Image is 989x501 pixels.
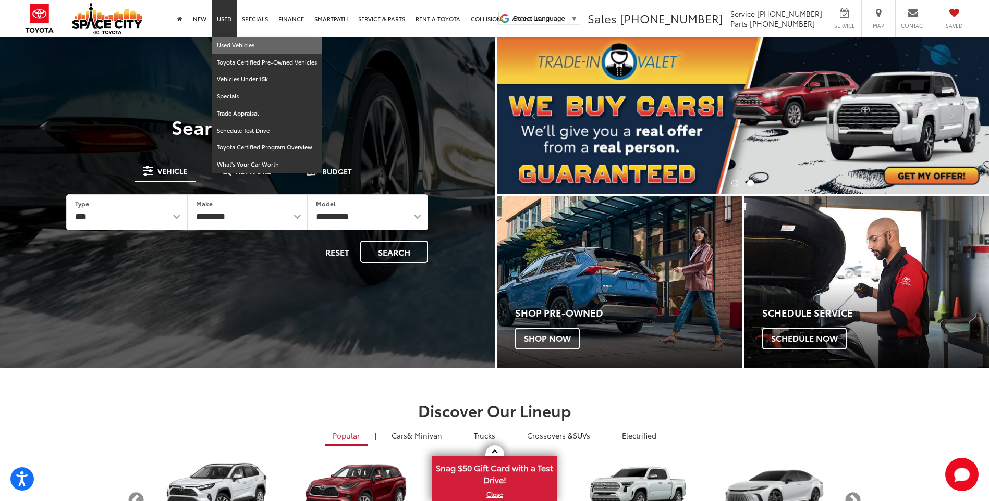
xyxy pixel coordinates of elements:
[157,167,187,174] span: Vehicle
[466,427,503,444] a: Trucks
[603,430,609,441] li: |
[945,458,979,491] button: Toggle Chat Window
[867,22,890,29] span: Map
[757,8,822,19] span: [PHONE_NUMBER]
[212,54,322,71] a: Toyota Certified Pre-Owned Vehicles
[212,122,322,140] a: Schedule Test Drive
[212,88,322,105] a: Specials
[372,430,379,441] li: |
[519,427,598,444] a: SUVs
[212,105,322,122] a: Trade Appraisal
[497,58,571,173] button: Click to view previous picture.
[762,308,989,318] h4: Schedule Service
[571,15,578,22] span: ▼
[762,328,847,349] span: Schedule Now
[508,430,515,441] li: |
[75,199,89,208] label: Type
[515,308,742,318] h4: Shop Pre-Owned
[44,116,451,137] h3: Search Inventory
[316,199,336,208] label: Model
[497,196,742,368] a: Shop Pre-Owned Shop Now
[384,427,450,444] a: Cars
[730,8,755,19] span: Service
[915,58,989,173] button: Click to view next picture.
[316,241,358,263] button: Reset
[744,196,989,368] div: Toyota
[433,457,556,489] span: Snag $50 Gift Card with a Test Drive!
[750,18,815,29] span: [PHONE_NUMBER]
[730,18,748,29] span: Parts
[497,196,742,368] div: Toyota
[212,156,322,173] a: What's Your Car Worth
[127,402,862,419] h2: Discover Our Lineup
[407,430,442,441] span: & Minivan
[455,430,461,441] li: |
[945,458,979,491] svg: Start Chat
[527,430,573,441] span: Crossovers &
[196,199,213,208] label: Make
[901,22,925,29] span: Contact
[212,37,322,54] a: Used Vehicles
[620,10,723,27] span: [PHONE_NUMBER]
[744,196,989,368] a: Schedule Service Schedule Now
[515,328,580,349] span: Shop Now
[322,168,352,175] span: Budget
[588,10,617,27] span: Sales
[72,2,142,34] img: Space City Toyota
[614,427,664,444] a: Electrified
[360,241,428,263] button: Search
[236,167,273,174] span: Keyword
[212,139,322,156] a: Toyota Certified Program Overview
[212,71,322,88] a: Vehicles Under 15k
[833,22,856,29] span: Service
[325,427,368,446] a: Popular
[513,15,565,22] span: Select Language
[943,22,966,29] span: Saved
